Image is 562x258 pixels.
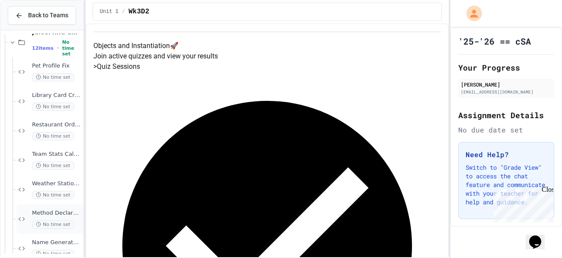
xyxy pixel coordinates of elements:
[32,180,81,187] span: Weather Station Debugger
[93,41,441,51] h4: Objects and Instantiation 🚀
[32,239,81,246] span: Name Generator Tool
[3,3,60,55] div: Chat with us now!Close
[526,223,553,249] iframe: chat widget
[458,125,554,135] div: No due date set
[57,45,59,52] span: •
[32,132,74,140] span: No time set
[122,8,125,15] span: /
[466,149,547,160] h3: Need Help?
[461,81,552,88] div: [PERSON_NAME]
[457,3,484,23] div: My Account
[128,6,149,17] span: Wk3D2
[32,250,74,258] span: No time set
[8,6,76,25] button: Back to Teams
[93,61,441,72] h5: > Quiz Sessions
[32,151,81,158] span: Team Stats Calculator
[490,186,553,223] iframe: chat widget
[32,121,81,129] span: Restaurant Order System
[458,61,554,74] h2: Your Progress
[32,161,74,170] span: No time set
[461,89,552,95] div: [EMAIL_ADDRESS][DOMAIN_NAME]
[32,92,81,99] span: Library Card Creator
[32,103,74,111] span: No time set
[458,109,554,121] h2: Assignment Details
[28,11,68,20] span: Back to Teams
[62,39,81,57] span: No time set
[32,210,81,217] span: Method Declaration Helper
[100,8,118,15] span: Unit 1
[32,73,74,81] span: No time set
[32,62,81,70] span: Pet Profile Fix
[466,163,547,206] p: Switch to "Grade View" to access the chat feature and communicate with your teacher for help and ...
[458,35,531,47] h1: '25-'26 == cSA
[32,220,74,229] span: No time set
[93,51,441,61] p: Join active quizzes and view your results
[32,45,54,51] span: 12 items
[32,191,74,199] span: No time set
